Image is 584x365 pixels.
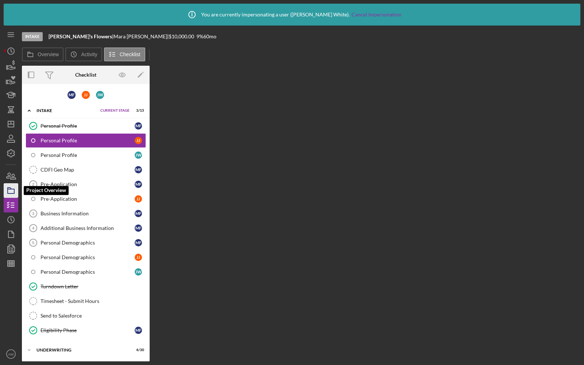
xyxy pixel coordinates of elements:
a: Personal DemographicsJW [26,265,146,279]
a: Pre-ApplicationJJ [26,192,146,206]
div: Pre-Application [41,196,135,202]
div: Mara [PERSON_NAME] | [114,34,169,39]
a: Personal ProfileJW [26,148,146,162]
tspan: 2 [32,182,34,187]
div: M F [135,327,142,334]
div: 4 / 30 [131,348,144,352]
div: J J [135,254,142,261]
button: AW [4,347,18,361]
div: Pre-Application [41,181,135,187]
text: AW [8,352,14,356]
div: Underwriting [36,348,126,352]
div: J J [82,91,90,99]
a: Turndown Letter [26,279,146,294]
tspan: 3 [32,211,34,216]
div: M F [135,166,142,173]
div: 60 mo [203,34,216,39]
div: Business Information [41,211,135,216]
div: Eligibility Phase [41,327,135,333]
div: CDFI Geo Map [41,167,135,173]
tspan: 4 [32,226,35,230]
div: J W [135,151,142,159]
a: Cancel Impersonation [351,12,401,18]
b: [PERSON_NAME]'s Flowers [49,33,112,39]
tspan: 5 [32,241,34,245]
div: 9 % [196,34,203,39]
div: 3 / 15 [131,108,144,113]
div: Personal Profile [41,152,135,158]
div: Personal Demographics [41,240,135,246]
div: J J [135,195,142,203]
div: Intake [36,108,97,113]
a: Send to Salesforce [26,308,146,323]
div: Personal Demographics [41,269,135,275]
button: Activity [65,47,102,61]
div: Additional Business Information [41,225,135,231]
label: Checklist [120,51,141,57]
div: You are currently impersonating a user ( [PERSON_NAME] White ). [183,5,401,24]
label: Overview [38,51,59,57]
div: Send to Salesforce [41,313,146,319]
div: M F [135,224,142,232]
div: J W [96,91,104,99]
div: Turndown Letter [41,284,146,289]
div: Timesheet - Submit Hours [41,298,146,304]
div: Personal Demographics [41,254,135,260]
div: | [49,34,114,39]
div: J W [135,268,142,276]
div: Intake [22,32,43,41]
div: M F [135,181,142,188]
button: Overview [22,47,64,61]
a: 4Additional Business InformationMF [26,221,146,235]
div: Checklist [75,72,96,78]
span: Current Stage [100,108,130,113]
button: Checklist [104,47,145,61]
div: $10,000.00 [169,34,196,39]
a: Personal ProfileJJ [26,133,146,148]
a: CDFI Geo MapMF [26,162,146,177]
a: 5Personal DemographicsMF [26,235,146,250]
div: Personal Profile [41,138,135,143]
label: Activity [81,51,97,57]
a: Timesheet - Submit Hours [26,294,146,308]
a: 3Business InformationMF [26,206,146,221]
div: M F [135,122,142,130]
a: Eligibility PhaseMF [26,323,146,338]
a: Personal DemographicsJJ [26,250,146,265]
div: Personal Profile [41,123,135,129]
div: M F [135,210,142,217]
a: 2Pre-ApplicationMF [26,177,146,192]
div: J J [135,137,142,144]
div: M F [135,239,142,246]
a: Personal ProfileMF [26,119,146,133]
div: M F [68,91,76,99]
